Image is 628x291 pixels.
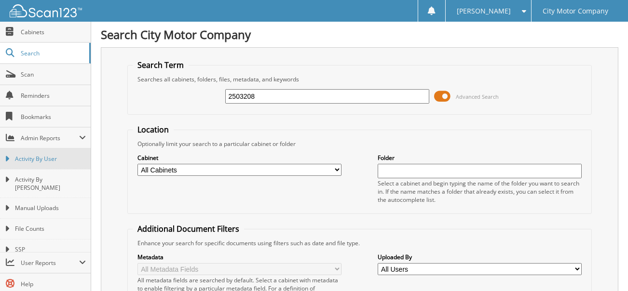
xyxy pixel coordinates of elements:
[15,245,86,254] span: SSP
[21,134,79,142] span: Admin Reports
[21,92,86,100] span: Reminders
[137,154,342,162] label: Cabinet
[10,4,82,17] img: scan123-logo-white.svg
[137,253,342,261] label: Metadata
[133,239,587,247] div: Enhance your search for specific documents using filters such as date and file type.
[133,224,244,234] legend: Additional Document Filters
[21,49,84,57] span: Search
[15,204,86,212] span: Manual Uploads
[378,154,582,162] label: Folder
[133,60,189,70] legend: Search Term
[133,124,174,135] legend: Location
[101,26,618,42] h1: Search City Motor Company
[378,253,582,261] label: Uploaded By
[21,28,86,36] span: Cabinets
[456,93,499,100] span: Advanced Search
[133,140,587,148] div: Optionally limit your search to a particular cabinet or folder
[21,280,86,288] span: Help
[15,175,86,192] span: Activity By [PERSON_NAME]
[133,75,587,83] div: Searches all cabinets, folders, files, metadata, and keywords
[21,113,86,121] span: Bookmarks
[543,8,608,14] span: City Motor Company
[21,70,86,79] span: Scan
[21,259,79,267] span: User Reports
[457,8,511,14] span: [PERSON_NAME]
[580,245,628,291] iframe: Chat Widget
[378,179,582,204] div: Select a cabinet and begin typing the name of the folder you want to search in. If the name match...
[15,225,86,233] span: File Counts
[15,155,86,163] span: Activity By User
